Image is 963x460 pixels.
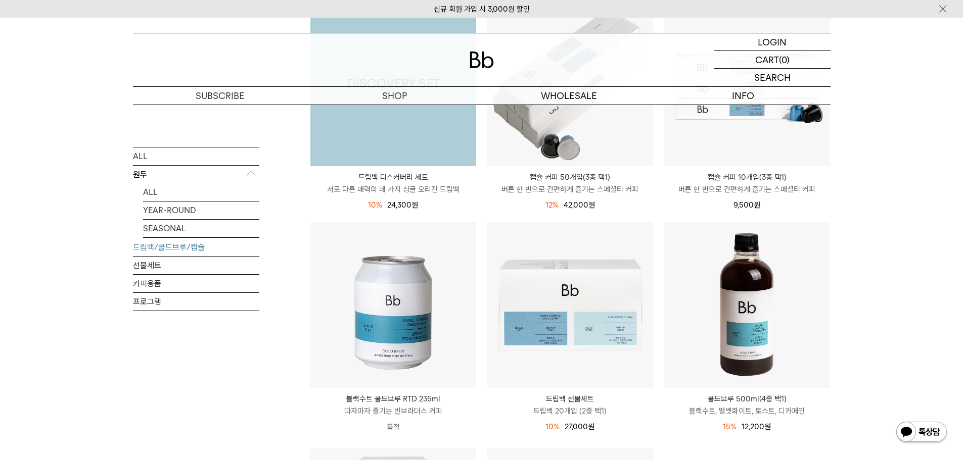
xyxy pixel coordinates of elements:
img: 블랙수트 콜드브루 RTD 235ml [310,222,476,388]
div: 12% [545,199,559,211]
p: 캡슐 커피 10개입(3종 택1) [664,171,830,183]
a: 커피용품 [133,274,259,292]
p: 콜드브루 500ml(4종 택1) [664,393,830,405]
a: 캡슐 커피 50개입(3종 택1) 버튼 한 번으로 간편하게 즐기는 스페셜티 커피 [487,171,653,195]
a: 드립백 디스커버리 세트 서로 다른 매력의 네 가지 싱글 오리진 드립백 [310,171,476,195]
p: 드립백 디스커버리 세트 [310,171,476,183]
span: 24,300 [387,200,418,210]
p: 버튼 한 번으로 간편하게 즐기는 스페셜티 커피 [487,183,653,195]
span: 원 [764,422,771,431]
span: 9,500 [733,200,760,210]
a: 캡슐 커피 10개입(3종 택1) 버튼 한 번으로 간편하게 즐기는 스페셜티 커피 [664,171,830,195]
div: 10% [368,199,382,211]
p: 드립백 20개입 (2종 택1) [487,405,653,417]
img: 드립백 선물세트 [487,222,653,388]
p: INFO [656,87,831,105]
p: 캡슐 커피 50개입(3종 택1) [487,171,653,183]
a: 드립백 선물세트 드립백 20개입 (2종 택1) [487,393,653,417]
a: SHOP [307,87,482,105]
p: 버튼 한 번으로 간편하게 즐기는 스페셜티 커피 [664,183,830,195]
p: 블랙수트 콜드브루 RTD 235ml [310,393,476,405]
p: SEARCH [754,69,791,86]
p: 드립백 선물세트 [487,393,653,405]
p: (0) [779,51,790,68]
a: 신규 회원 가입 시 3,000원 할인 [434,5,530,14]
div: 15% [723,421,737,433]
p: 서로 다른 매력의 네 가지 싱글 오리진 드립백 [310,183,476,195]
a: 콜드브루 500ml(4종 택1) 블랙수트, 벨벳화이트, 토스트, 디카페인 [664,393,830,417]
a: SEASONAL [143,219,259,237]
span: 원 [588,200,595,210]
img: 로고 [470,52,494,68]
p: WHOLESALE [482,87,656,105]
a: ALL [133,147,259,165]
img: 카카오톡 채널 1:1 채팅 버튼 [895,421,948,445]
a: 프로그램 [133,292,259,310]
a: 선물세트 [133,256,259,274]
a: SUBSCRIBE [133,87,307,105]
div: 10% [545,421,560,433]
a: 드립백/콜드브루/캡슐 [133,238,259,255]
span: 42,000 [564,200,595,210]
p: 원두 [133,165,259,183]
a: LOGIN [714,33,831,51]
p: LOGIN [758,33,787,50]
span: 원 [411,200,418,210]
p: 따자마자 즐기는 빈브라더스 커피 [310,405,476,417]
a: ALL [143,183,259,200]
span: 원 [588,422,594,431]
img: 콜드브루 500ml(4종 택1) [664,222,830,388]
span: 원 [754,200,760,210]
span: 12,200 [742,422,771,431]
a: 블랙수트 콜드브루 RTD 235ml 따자마자 즐기는 빈브라더스 커피 [310,393,476,417]
p: 품절 [310,417,476,437]
a: CART (0) [714,51,831,69]
p: 블랙수트, 벨벳화이트, 토스트, 디카페인 [664,405,830,417]
p: CART [755,51,779,68]
a: YEAR-ROUND [143,201,259,219]
span: 27,000 [565,422,594,431]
